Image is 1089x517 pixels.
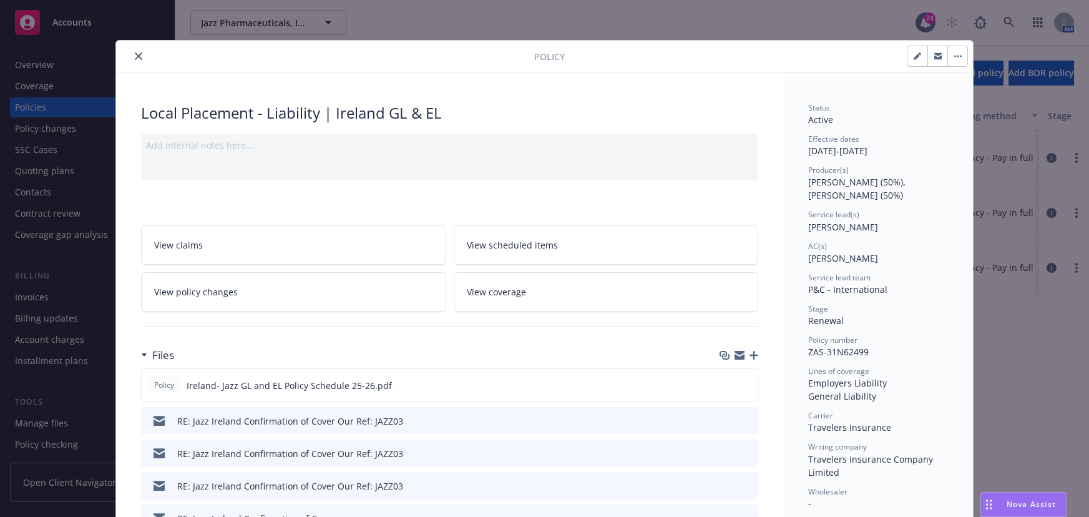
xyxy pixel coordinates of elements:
[808,134,859,144] span: Effective dates
[141,225,446,265] a: View claims
[808,252,878,264] span: [PERSON_NAME]
[808,241,827,252] span: AC(s)
[154,239,203,252] span: View claims
[808,303,828,314] span: Stage
[808,283,887,295] span: P&C - International
[742,480,753,493] button: preview file
[808,410,833,421] span: Carrier
[1007,499,1056,510] span: Nova Assist
[467,239,558,252] span: View scheduled items
[467,285,526,298] span: View coverage
[722,447,732,460] button: download file
[141,347,174,363] div: Files
[141,102,758,124] div: Local Placement - Liability | Ireland GL & EL
[131,49,146,64] button: close
[534,50,565,63] span: Policy
[808,441,867,452] span: Writing company
[808,165,849,175] span: Producer(s)
[808,176,908,201] span: [PERSON_NAME] (50%), [PERSON_NAME] (50%)
[177,447,403,460] div: RE: Jazz Ireland Confirmation of Cover Our Ref: JAZZ03
[152,380,177,391] span: Policy
[980,492,1067,517] button: Nova Assist
[742,447,753,460] button: preview file
[808,102,830,113] span: Status
[808,315,844,327] span: Renewal
[808,486,847,497] span: Wholesaler
[808,346,869,358] span: ZAS-31N62499
[152,347,174,363] h3: Files
[808,335,857,345] span: Policy number
[808,221,878,233] span: [PERSON_NAME]
[187,379,392,392] span: Ireland- Jazz GL and EL Policy Schedule 25-26.pdf
[454,225,759,265] a: View scheduled items
[808,134,948,157] div: [DATE] - [DATE]
[808,390,948,403] div: General Liability
[808,498,811,510] span: -
[177,415,403,428] div: RE: Jazz Ireland Confirmation of Cover Our Ref: JAZZ03
[808,209,859,220] span: Service lead(s)
[146,139,753,152] div: Add internal notes here...
[808,377,948,390] div: Employers Liability
[742,415,753,428] button: preview file
[177,480,403,493] div: RE: Jazz Ireland Confirmation of Cover Our Ref: JAZZ03
[454,272,759,312] a: View coverage
[741,379,753,392] button: preview file
[722,480,732,493] button: download file
[808,272,871,283] span: Service lead team
[808,114,833,126] span: Active
[808,421,891,433] span: Travelers Insurance
[808,453,935,478] span: Travelers Insurance Company Limited
[141,272,446,312] a: View policy changes
[808,366,869,377] span: Lines of coverage
[722,415,732,428] button: download file
[154,285,238,298] span: View policy changes
[721,379,731,392] button: download file
[981,493,997,516] div: Drag to move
